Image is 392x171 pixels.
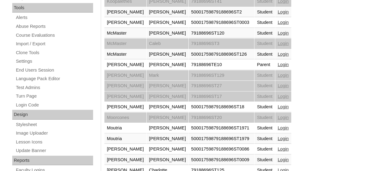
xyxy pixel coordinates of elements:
td: Student [254,91,275,102]
td: Caleb [147,39,189,49]
td: Student [254,155,275,165]
td: 79188696ST3 [189,39,254,49]
td: [PERSON_NAME] [147,60,189,70]
a: Login [278,125,289,130]
div: Design [12,110,93,120]
td: [PERSON_NAME] [147,49,189,60]
a: Image Uploader [15,129,93,137]
a: End Users Session [15,66,93,74]
td: 79188696ST129 [189,70,254,81]
td: Student [254,81,275,91]
td: [PERSON_NAME] [147,17,189,28]
a: Stylesheet [15,121,93,128]
a: Login [278,20,289,25]
td: 50001759879188696ST2 [189,7,254,17]
td: Student [254,144,275,154]
td: McMaster [104,28,146,39]
td: [PERSON_NAME] [104,81,146,91]
td: 50001759879188696ST1971 [189,123,254,133]
a: Login Code [15,101,93,109]
td: Moutria [104,123,146,133]
td: 50001759879188696ST18 [189,102,254,112]
td: [PERSON_NAME] [147,102,189,112]
td: 79188696TE10 [189,60,254,70]
td: Student [254,134,275,144]
td: Student [254,7,275,17]
td: 79188696ST20 [189,113,254,123]
td: [PERSON_NAME] [104,155,146,165]
td: [PERSON_NAME] [147,134,189,144]
a: Settings [15,58,93,65]
td: [PERSON_NAME] [104,102,146,112]
a: Login [278,94,289,99]
td: [PERSON_NAME] [147,144,189,154]
td: 79188696ST27 [189,81,254,91]
td: [PERSON_NAME] [147,113,189,123]
td: Moorcones [104,113,146,123]
a: Course Evaluations [15,32,93,39]
td: Moutria [104,134,146,144]
a: Clone Tools [15,49,93,57]
td: [PERSON_NAME] [104,7,146,17]
td: [PERSON_NAME] [147,123,189,133]
td: Student [254,102,275,112]
td: [PERSON_NAME] [147,155,189,165]
td: McMaster [104,39,146,49]
td: 79188696ST17 [189,91,254,102]
td: Student [254,49,275,60]
td: Student [254,113,275,123]
a: Alerts [15,14,93,21]
a: Login [278,104,289,109]
a: Abuse Reports [15,23,93,30]
td: [PERSON_NAME] [104,70,146,81]
a: Login [278,115,289,120]
td: [PERSON_NAME] [104,60,146,70]
div: Tools [12,3,93,13]
a: Login [278,31,289,35]
td: 79188696ST120 [189,28,254,39]
a: Login [278,73,289,78]
a: Turn Page [15,92,93,100]
td: McMaster [104,49,146,60]
td: 50001759879188696ST126 [189,49,254,60]
td: [PERSON_NAME] [104,144,146,154]
td: 50001759879188696ST0009 [189,155,254,165]
a: Login [278,136,289,141]
a: Login [278,157,289,162]
td: [PERSON_NAME] [147,28,189,39]
td: Mark [147,70,189,81]
td: Student [254,70,275,81]
div: Reports [12,156,93,165]
a: Lesson Icons [15,138,93,146]
td: Student [254,17,275,28]
a: Test Admins [15,84,93,91]
td: [PERSON_NAME] [147,7,189,17]
td: [PERSON_NAME] [104,17,146,28]
a: Language Pack Editor [15,75,93,83]
a: Login [278,62,289,67]
td: Student [254,39,275,49]
a: Login [278,147,289,151]
td: Student [254,28,275,39]
a: Login [278,41,289,46]
a: Login [278,52,289,57]
td: [PERSON_NAME] [147,81,189,91]
a: Update Banner [15,147,93,154]
td: [PERSON_NAME] [104,91,146,102]
td: 50001759879188696ST0003 [189,17,254,28]
td: [PERSON_NAME] [147,91,189,102]
a: Login [278,83,289,88]
td: Parent [254,60,275,70]
td: 50001759879188696ST1979 [189,134,254,144]
a: Login [278,9,289,14]
a: Import / Export [15,40,93,48]
td: 50001759879188696ST0086 [189,144,254,154]
td: Student [254,123,275,133]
